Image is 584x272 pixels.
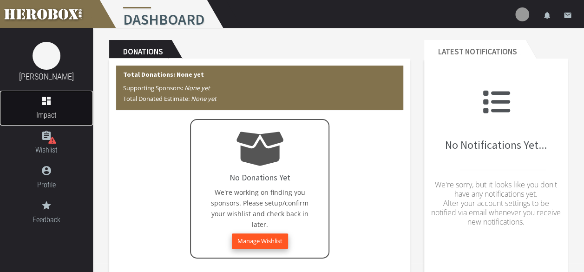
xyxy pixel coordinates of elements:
[19,72,74,81] a: [PERSON_NAME]
[431,66,561,256] div: No Notifications Yet...
[435,179,557,199] span: We're sorry, but it looks like you don't have any notifications yet.
[200,187,319,230] p: We're working on finding you sponsors. Please setup/confirm your wishlist and check back in later.
[431,88,561,151] h2: No Notifications Yet...
[109,40,171,59] h2: Donations
[564,11,572,20] i: email
[116,66,403,110] div: Total Donations: None yet
[515,7,529,21] img: user-image
[431,198,561,227] span: Alter your account settings to be notified via email whenever you receive new notifications.
[123,84,210,92] span: Supporting Sponsors:
[123,94,217,103] span: Total Donated Estimate:
[232,233,288,249] button: Manage Wishlist
[543,11,551,20] i: notifications
[230,173,290,182] h4: No Donations Yet
[184,84,210,92] i: None yet
[41,95,52,106] i: dashboard
[424,40,525,59] h2: Latest Notifications
[123,70,204,79] b: Total Donations: None yet
[33,42,60,70] img: image
[191,94,217,103] i: None yet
